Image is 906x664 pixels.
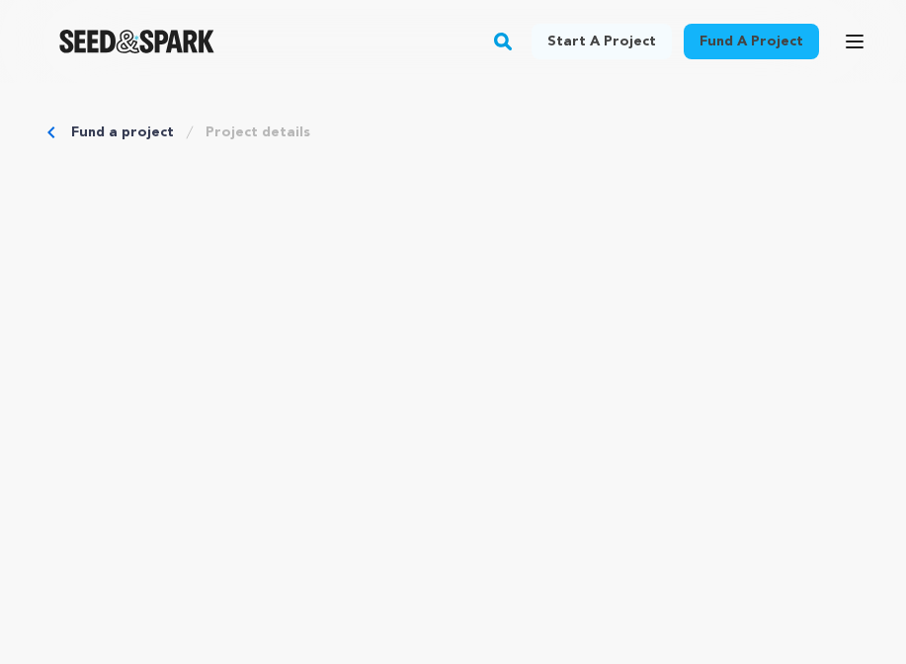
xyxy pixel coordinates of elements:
[47,123,859,142] div: Breadcrumb
[532,24,672,59] a: Start a project
[59,30,214,53] a: Seed&Spark Homepage
[206,123,310,142] a: Project details
[71,123,174,142] a: Fund a project
[59,30,214,53] img: Seed&Spark Logo Dark Mode
[684,24,819,59] a: Fund a project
